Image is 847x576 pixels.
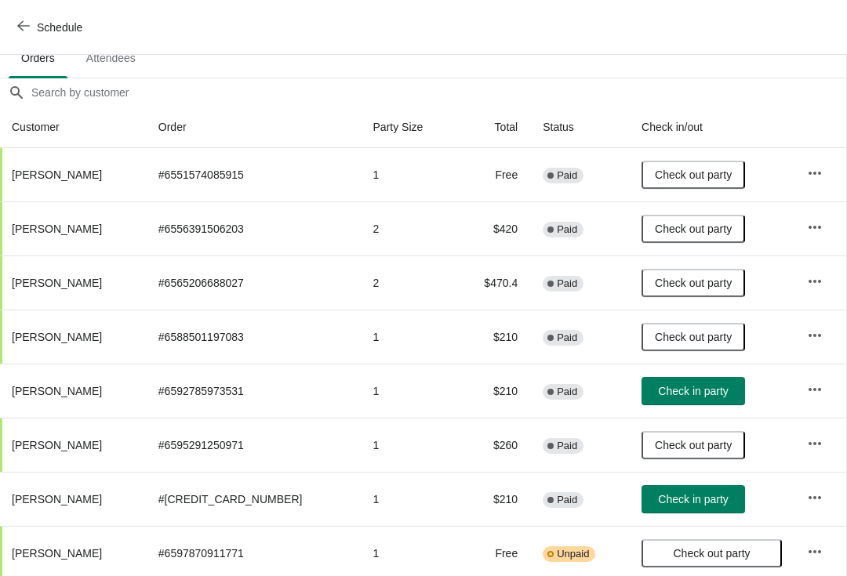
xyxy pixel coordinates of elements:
[655,168,732,181] span: Check out party
[655,331,732,343] span: Check out party
[146,255,361,310] td: # 6565206688027
[146,201,361,255] td: # 6556391506203
[655,439,732,451] span: Check out party
[642,539,782,567] button: Check out party
[642,161,745,189] button: Check out party
[12,277,102,289] span: [PERSON_NAME]
[456,255,530,310] td: $470.4
[456,310,530,364] td: $210
[12,331,102,343] span: [PERSON_NAME]
[361,418,456,472] td: 1
[31,78,846,107] input: Search by customer
[557,277,577,290] span: Paid
[37,21,82,34] span: Schedule
[557,331,577,344] span: Paid
[456,107,530,148] th: Total
[642,323,745,351] button: Check out party
[361,310,456,364] td: 1
[12,223,102,235] span: [PERSON_NAME]
[146,107,361,148] th: Order
[655,277,732,289] span: Check out party
[642,215,745,243] button: Check out party
[12,385,102,397] span: [PERSON_NAME]
[456,364,530,418] td: $210
[74,44,148,72] span: Attendees
[658,493,728,505] span: Check in party
[655,223,732,235] span: Check out party
[146,418,361,472] td: # 6595291250971
[8,13,95,42] button: Schedule
[361,201,456,255] td: 2
[456,418,530,472] td: $260
[12,168,102,181] span: [PERSON_NAME]
[642,485,745,513] button: Check in party
[642,431,745,459] button: Check out party
[12,439,102,451] span: [PERSON_NAME]
[557,386,577,398] span: Paid
[557,494,577,506] span: Paid
[557,223,577,236] span: Paid
[146,472,361,526] td: # [CREDIT_CARD_NUMBER]
[642,377,745,405] button: Check in party
[557,548,589,560] span: Unpaid
[146,148,361,201] td: # 6551574085915
[361,107,456,148] th: Party Size
[361,364,456,418] td: 1
[557,169,577,182] span: Paid
[361,255,456,310] td: 2
[673,547,750,560] span: Check out party
[146,364,361,418] td: # 6592785973531
[361,472,456,526] td: 1
[557,440,577,452] span: Paid
[146,310,361,364] td: # 6588501197083
[530,107,629,148] th: Status
[12,547,102,560] span: [PERSON_NAME]
[9,44,67,72] span: Orders
[658,385,728,397] span: Check in party
[361,148,456,201] td: 1
[629,107,794,148] th: Check in/out
[456,472,530,526] td: $210
[456,201,530,255] td: $420
[642,269,745,297] button: Check out party
[12,493,102,505] span: [PERSON_NAME]
[456,148,530,201] td: Free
